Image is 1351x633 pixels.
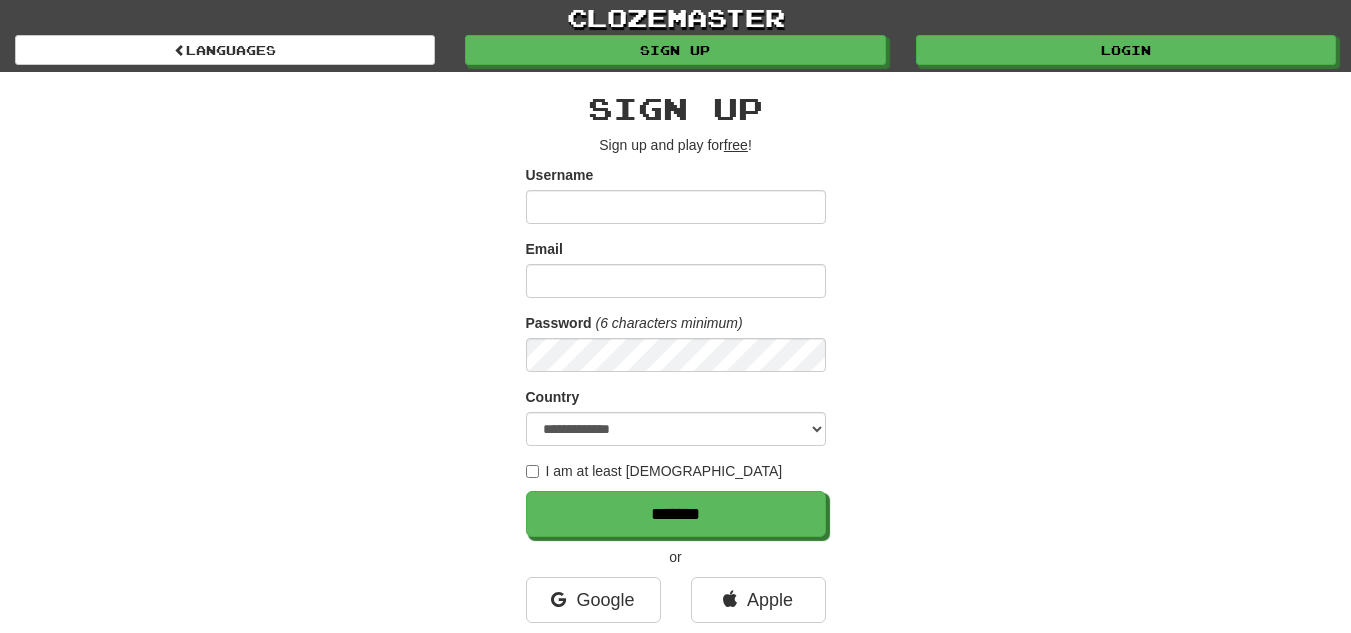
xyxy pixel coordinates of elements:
label: Country [526,387,580,407]
label: Username [526,165,594,185]
input: I am at least [DEMOGRAPHIC_DATA] [526,465,539,478]
a: Apple [691,577,826,623]
em: (6 characters minimum) [596,315,743,331]
label: I am at least [DEMOGRAPHIC_DATA] [526,461,783,481]
a: Login [916,35,1336,65]
label: Password [526,313,592,333]
a: Languages [15,35,435,65]
label: Email [526,239,563,259]
a: Sign up [465,35,885,65]
p: or [526,547,826,567]
p: Sign up and play for ! [526,135,826,155]
u: free [724,137,748,153]
h2: Sign up [526,92,826,125]
a: Google [526,577,661,623]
